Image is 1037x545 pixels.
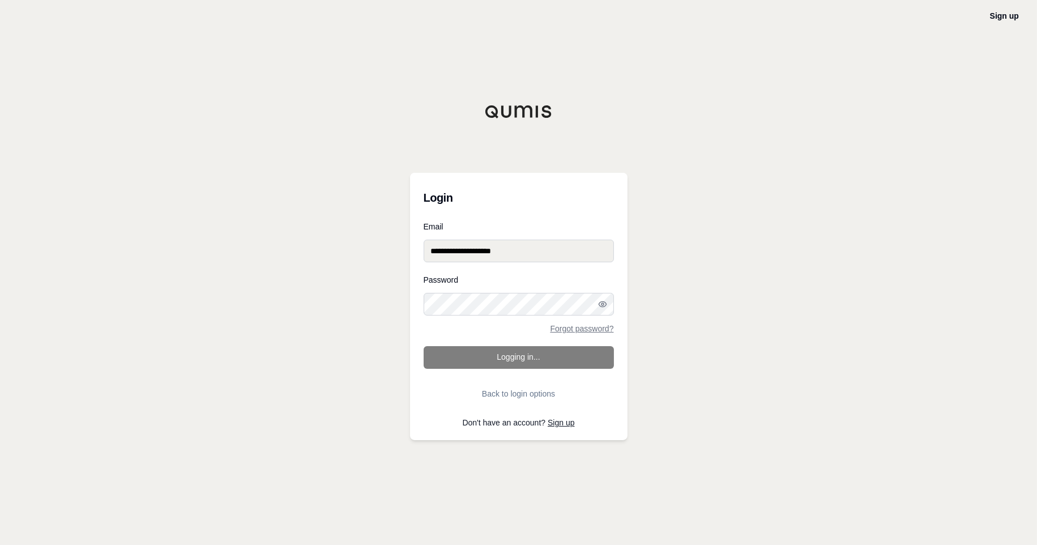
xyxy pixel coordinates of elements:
[424,223,614,231] label: Email
[990,11,1019,20] a: Sign up
[424,186,614,209] h3: Login
[424,419,614,427] p: Don't have an account?
[424,276,614,284] label: Password
[548,418,574,427] a: Sign up
[485,105,553,118] img: Qumis
[424,382,614,405] button: Back to login options
[550,325,613,333] a: Forgot password?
